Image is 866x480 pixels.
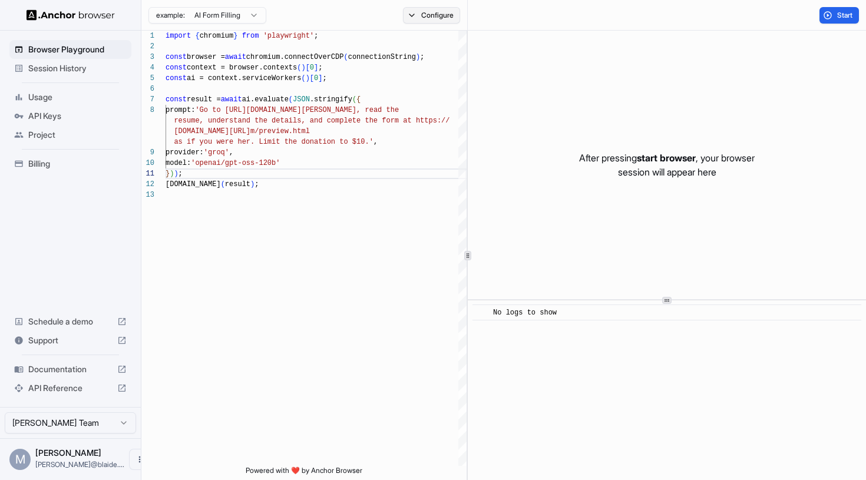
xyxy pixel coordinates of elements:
span: ( [297,64,301,72]
button: Configure [403,7,460,24]
span: import [166,32,191,40]
span: } [166,170,170,178]
div: Browser Playground [9,40,131,59]
span: ) [174,170,178,178]
span: Schedule a demo [28,316,113,327]
div: 9 [141,147,154,158]
span: Michael Ducker [35,448,101,458]
span: const [166,74,187,82]
span: Support [28,335,113,346]
div: Support [9,331,131,350]
span: } [233,32,237,40]
span: result = [187,95,221,104]
span: connectionString [348,53,416,61]
span: ; [254,180,259,188]
span: m/preview.html [250,127,310,135]
span: resume, understand the details, and complete the f [174,117,386,125]
span: const [166,64,187,72]
div: 10 [141,158,154,168]
span: browser = [187,53,225,61]
span: start browser [637,152,696,164]
span: ( [289,95,293,104]
span: 0 [314,74,318,82]
span: result [225,180,250,188]
span: ) [306,74,310,82]
span: ( [301,74,305,82]
span: Powered with ❤️ by Anchor Browser [246,466,362,480]
span: from [242,32,259,40]
span: 'groq' [204,148,229,157]
span: ; [318,64,322,72]
span: 'openai/gpt-oss-120b' [191,159,280,167]
div: 12 [141,179,154,190]
span: ; [179,170,183,178]
button: Open menu [129,449,150,470]
span: orm at https:// [386,117,449,125]
div: 13 [141,190,154,200]
span: ; [322,74,326,82]
span: .stringify [310,95,352,104]
span: ai = context.serviceWorkers [187,74,301,82]
span: model: [166,159,191,167]
span: [ [310,74,314,82]
div: Documentation [9,360,131,379]
span: { [356,95,361,104]
span: provider: [166,148,204,157]
div: 5 [141,73,154,84]
span: Start [837,11,854,20]
span: ] [318,74,322,82]
div: 2 [141,41,154,52]
span: chromium [200,32,234,40]
span: await [225,53,246,61]
span: Usage [28,91,127,103]
p: After pressing , your browser session will appear here [579,151,755,179]
span: , [373,138,378,146]
span: API Reference [28,382,113,394]
span: ( [352,95,356,104]
span: ; [420,53,424,61]
span: example: [156,11,185,20]
span: const [166,95,187,104]
div: Billing [9,154,131,173]
div: 8 [141,105,154,115]
span: ( [343,53,348,61]
span: Billing [28,158,127,170]
div: M [9,449,31,470]
span: ai.evaluate [242,95,289,104]
span: ad the [373,106,399,114]
span: [DOMAIN_NAME] [166,180,221,188]
span: [ [306,64,310,72]
div: Usage [9,88,131,107]
div: API Reference [9,379,131,398]
span: JSON [293,95,310,104]
span: as if you were her. Limit the donation to $10.' [174,138,373,146]
span: 'playwright' [263,32,314,40]
span: ; [314,32,318,40]
div: Project [9,125,131,144]
span: Project [28,129,127,141]
span: ) [301,64,305,72]
div: 11 [141,168,154,179]
span: Session History [28,62,127,74]
span: [DOMAIN_NAME][URL] [174,127,250,135]
span: ) [170,170,174,178]
span: Browser Playground [28,44,127,55]
span: context = browser.contexts [187,64,297,72]
span: chromium.connectOverCDP [246,53,344,61]
div: 3 [141,52,154,62]
img: Anchor Logo [27,9,115,21]
div: 4 [141,62,154,73]
span: ducker@blaide.com [35,460,124,469]
span: prompt: [166,106,195,114]
span: { [195,32,199,40]
span: ] [314,64,318,72]
span: await [221,95,242,104]
span: , [229,148,233,157]
span: ) [416,53,420,61]
div: Schedule a demo [9,312,131,331]
span: ( [221,180,225,188]
span: No logs to show [493,309,557,317]
div: Session History [9,59,131,78]
div: 6 [141,84,154,94]
span: ​ [478,307,484,319]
